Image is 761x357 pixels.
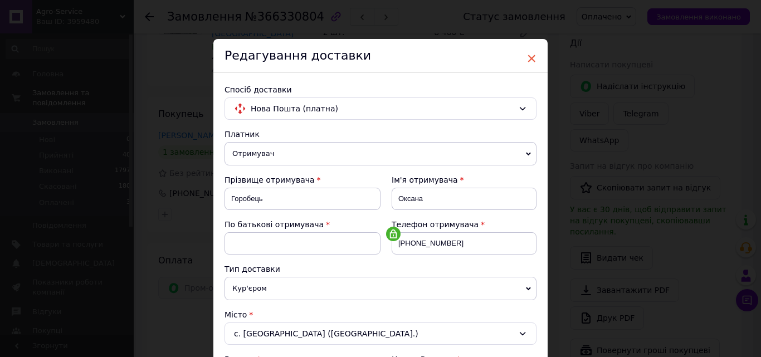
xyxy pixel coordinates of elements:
[225,175,315,184] span: Прізвище отримувача
[392,232,536,255] input: +380
[225,220,324,229] span: По батькові отримувача
[225,309,536,320] div: Місто
[225,84,536,95] div: Спосіб доставки
[392,220,479,229] span: Телефон отримувача
[225,265,280,273] span: Тип доставки
[213,39,548,73] div: Редагування доставки
[225,142,536,165] span: Отримувач
[225,322,536,345] div: с. [GEOGRAPHIC_DATA] ([GEOGRAPHIC_DATA].)
[225,277,536,300] span: Кур'єром
[225,130,260,139] span: Платник
[251,102,514,115] span: Нова Пошта (платна)
[392,175,458,184] span: Ім'я отримувача
[526,49,536,68] span: ×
